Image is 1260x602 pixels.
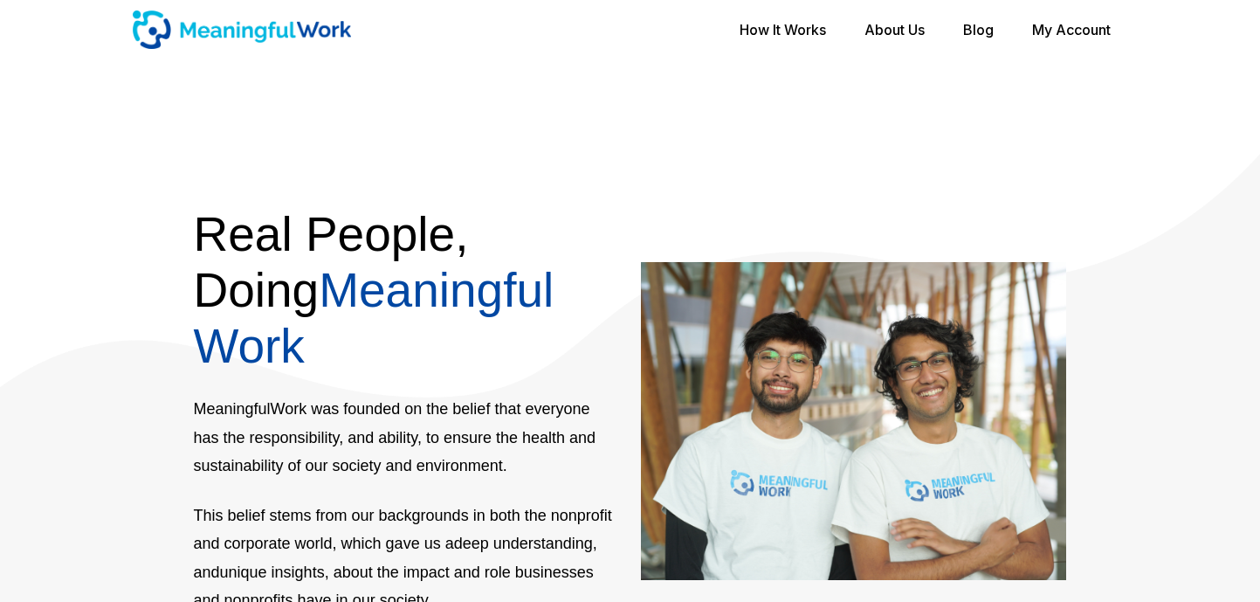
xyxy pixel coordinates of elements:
span: MeaningfulWork was founded on the belief that everyone has the responsibility, and ability, to en... [194,400,596,474]
span: Meaningful Work [194,263,554,373]
img: Meaningful Work Logo [133,10,351,49]
img: Rafid and Raaj [641,262,1066,580]
nav: Main menu [722,15,1128,45]
span: unique insights [220,564,325,581]
a: About Us [864,12,925,47]
span: Real People, [194,207,469,261]
a: How It Works [740,12,826,47]
a: Blog [963,12,994,47]
a: My Account [1032,12,1111,47]
span: deep understanding [454,535,593,552]
span: Doing [194,263,320,317]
